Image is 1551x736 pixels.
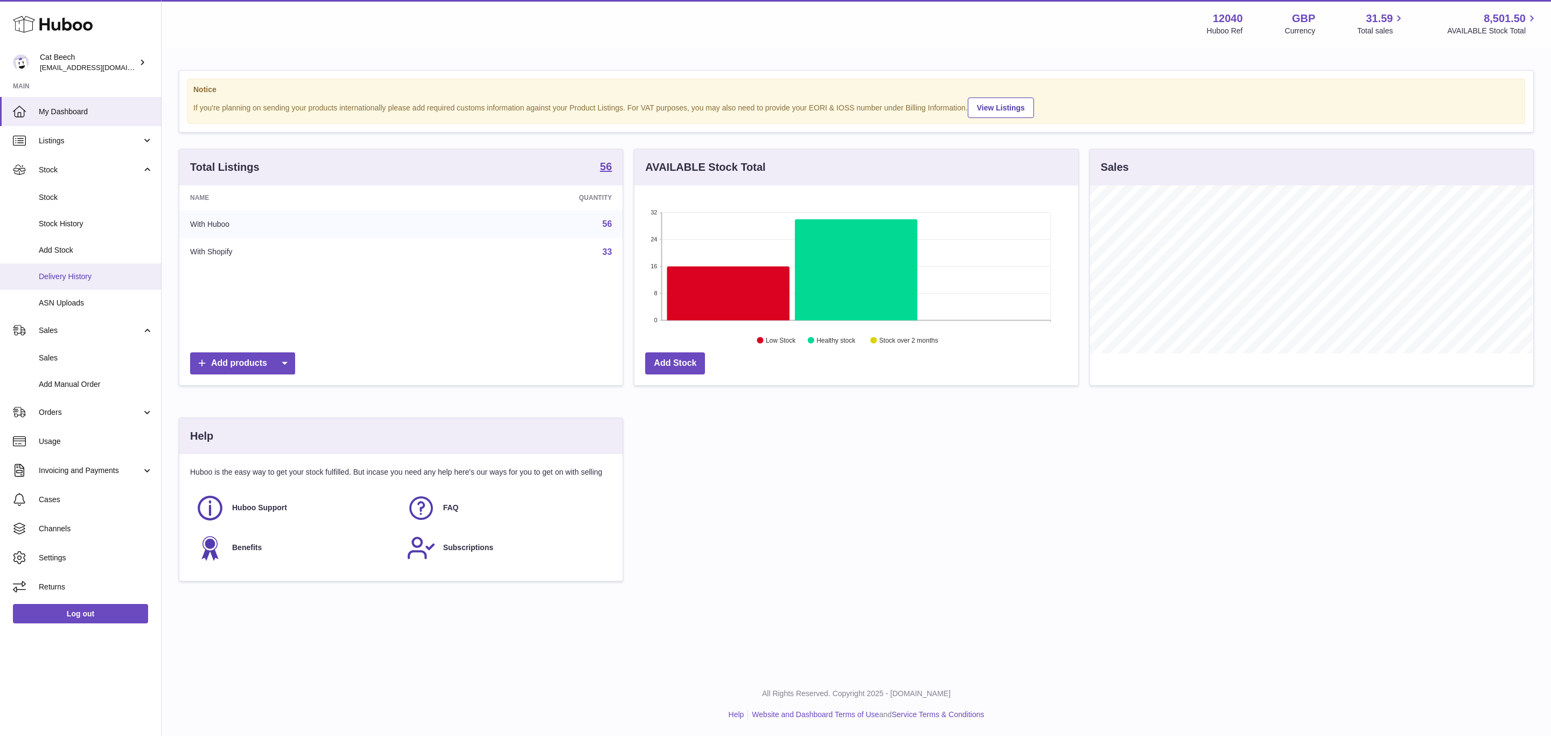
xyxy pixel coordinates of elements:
td: With Huboo [179,210,418,238]
span: Cases [39,495,153,505]
h3: Sales [1101,160,1129,175]
span: Huboo Support [232,503,287,513]
text: 32 [651,209,658,216]
span: Delivery History [39,272,153,282]
text: 8 [654,290,658,296]
a: Huboo Support [195,494,396,523]
span: Stock [39,192,153,203]
span: Add Stock [39,245,153,255]
span: ASN Uploads [39,298,153,308]
a: View Listings [968,98,1034,118]
span: Usage [39,436,153,447]
p: Huboo is the easy way to get your stock fulfilled. But incase you need any help here's our ways f... [190,467,612,477]
a: Service Terms & Conditions [892,710,984,719]
span: Stock History [39,219,153,229]
h3: AVAILABLE Stock Total [645,160,765,175]
div: Currency [1285,26,1316,36]
span: Listings [39,136,142,146]
a: Benefits [195,533,396,563]
span: Returns [39,582,153,592]
a: Add products [190,352,295,374]
span: 8,501.50 [1484,11,1526,26]
a: FAQ [407,494,607,523]
a: Log out [13,604,148,623]
strong: 56 [600,161,612,172]
strong: GBP [1292,11,1315,26]
p: All Rights Reserved. Copyright 2025 - [DOMAIN_NAME] [170,689,1542,699]
text: Low Stock [766,337,796,344]
img: internalAdmin-12040@internal.huboo.com [13,54,29,71]
a: 56 [600,161,612,174]
h3: Help [190,429,213,443]
span: Sales [39,353,153,363]
a: 8,501.50 AVAILABLE Stock Total [1447,11,1538,36]
a: 56 [603,219,612,228]
span: My Dashboard [39,107,153,117]
span: Benefits [232,543,262,553]
span: Orders [39,407,142,418]
a: Website and Dashboard Terms of Use [752,710,879,719]
text: 16 [651,263,658,269]
a: Help [729,710,744,719]
span: Channels [39,524,153,534]
th: Quantity [418,185,623,210]
span: 31.59 [1366,11,1393,26]
td: With Shopify [179,238,418,266]
span: Sales [39,325,142,336]
text: 0 [654,317,658,323]
span: FAQ [443,503,459,513]
strong: Notice [193,85,1519,95]
span: Settings [39,553,153,563]
li: and [748,710,984,720]
div: Huboo Ref [1207,26,1243,36]
span: Subscriptions [443,543,493,553]
text: Healthy stock [817,337,856,344]
h3: Total Listings [190,160,260,175]
span: Total sales [1357,26,1405,36]
a: Add Stock [645,352,705,374]
span: AVAILABLE Stock Total [1447,26,1538,36]
a: 33 [603,247,612,256]
a: 31.59 Total sales [1357,11,1405,36]
strong: 12040 [1213,11,1243,26]
div: Cat Beech [40,52,137,73]
span: Stock [39,165,142,175]
th: Name [179,185,418,210]
a: Subscriptions [407,533,607,563]
span: Invoicing and Payments [39,466,142,476]
text: Stock over 2 months [879,337,938,344]
span: [EMAIL_ADDRESS][DOMAIN_NAME] [40,63,158,72]
div: If you're planning on sending your products internationally please add required customs informati... [193,96,1519,118]
span: Add Manual Order [39,379,153,390]
text: 24 [651,236,658,242]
